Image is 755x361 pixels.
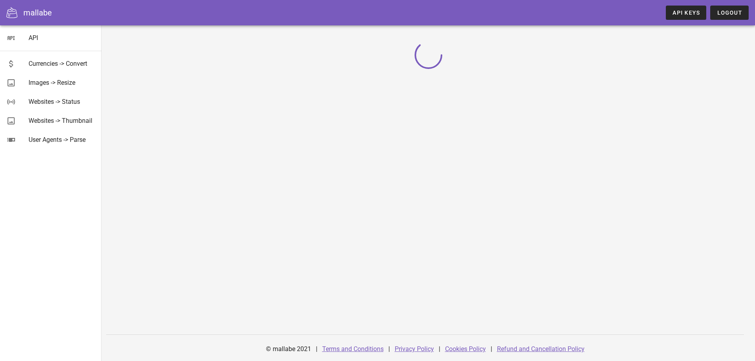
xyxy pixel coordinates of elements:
[322,345,384,353] a: Terms and Conditions
[316,340,317,359] div: |
[491,340,492,359] div: |
[261,340,316,359] div: © mallabe 2021
[497,345,585,353] a: Refund and Cancellation Policy
[710,6,749,20] button: Logout
[29,79,95,86] div: Images -> Resize
[29,117,95,124] div: Websites -> Thumbnail
[388,340,390,359] div: |
[29,136,95,143] div: User Agents -> Parse
[445,345,486,353] a: Cookies Policy
[439,340,440,359] div: |
[717,10,742,16] span: Logout
[395,345,434,353] a: Privacy Policy
[29,34,95,42] div: API
[29,98,95,105] div: Websites -> Status
[666,6,706,20] a: API Keys
[29,60,95,67] div: Currencies -> Convert
[672,10,700,16] span: API Keys
[23,7,52,19] div: mallabe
